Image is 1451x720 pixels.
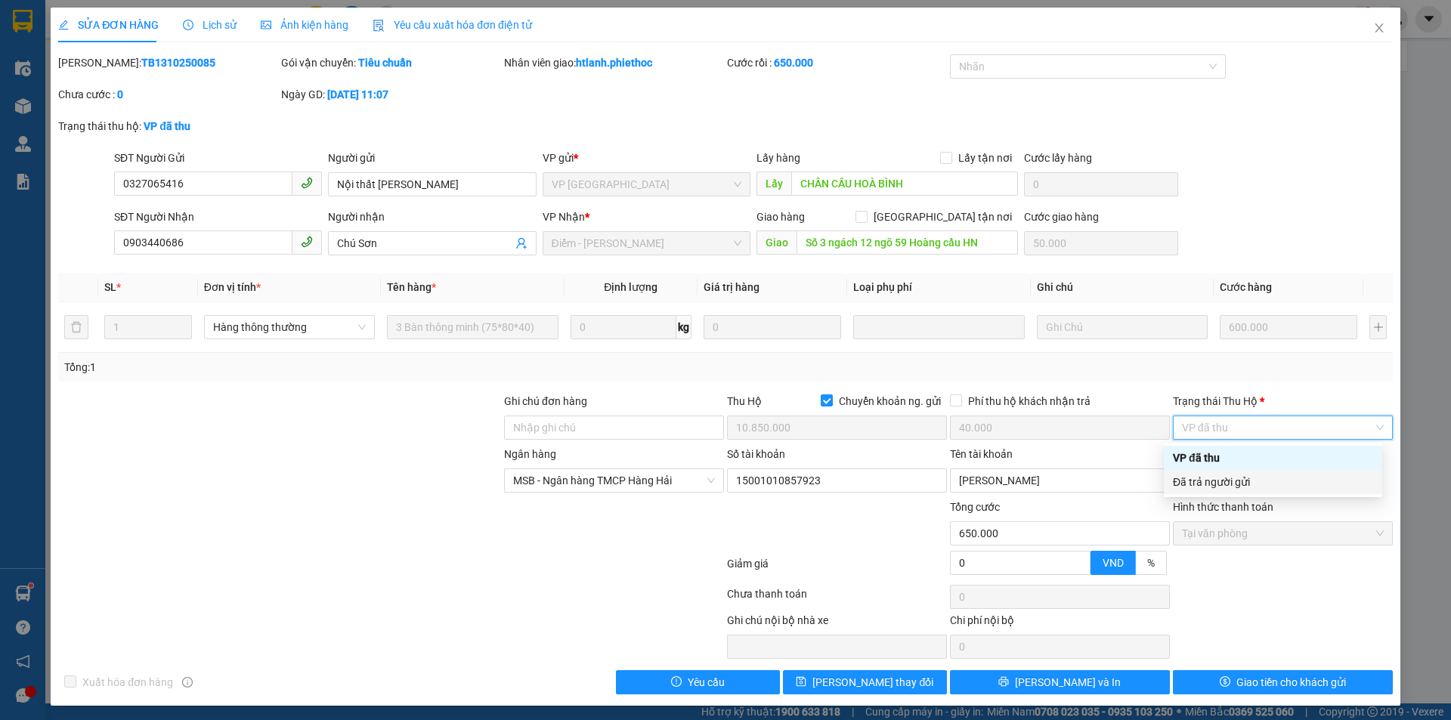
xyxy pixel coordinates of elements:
span: save [796,676,806,688]
span: Tại văn phòng [1182,522,1384,545]
span: MSB - Ngân hàng TMCP Hàng Hải [513,469,715,492]
span: Lấy tận nơi [952,150,1018,166]
span: Giao tiền cho khách gửi [1236,674,1346,691]
span: Lịch sử [183,19,237,31]
div: VP đã thu [1173,450,1373,466]
span: user-add [515,237,527,249]
span: Lấy [756,172,791,196]
span: Cước hàng [1220,281,1272,293]
label: Ngân hàng [504,448,556,460]
div: [PERSON_NAME]: [58,54,278,71]
label: Cước giao hàng [1024,211,1099,223]
input: Dọc đường [797,230,1018,255]
span: Lấy hàng [756,152,800,164]
b: [DATE] 11:07 [327,88,388,100]
span: Yêu cầu [688,674,725,691]
span: phone [301,236,313,248]
input: Dọc đường [791,172,1018,196]
label: Tên tài khoản [950,448,1013,460]
span: close [1373,22,1385,34]
span: phone [301,177,313,189]
span: VP Thái Bình [552,173,741,196]
span: VP đã thu [1182,416,1384,439]
input: Ghi Chú [1037,315,1208,339]
input: Cước lấy hàng [1024,172,1178,196]
span: Xuất hóa đơn hàng [76,674,179,691]
span: Tổng cước [950,501,1000,513]
div: VP đã thu [1164,446,1382,470]
span: Ảnh kiện hàng [261,19,348,31]
span: Định lượng [604,281,657,293]
label: Hình thức thanh toán [1173,501,1273,513]
button: plus [1369,315,1386,339]
span: dollar [1220,676,1230,688]
div: VP gửi [543,150,750,166]
label: Ghi chú đơn hàng [504,395,587,407]
b: 650.000 [774,57,813,69]
span: Điểm - Bùi Huy Bích [552,232,741,255]
span: Thu Hộ [727,395,762,407]
input: Tên tài khoản [950,468,1170,493]
div: Ngày GD: [281,86,501,103]
div: Đã trả người gửi [1173,474,1373,490]
span: SỬA ĐƠN HÀNG [58,19,159,31]
div: Chi phí nội bộ [950,612,1170,635]
span: printer [998,676,1009,688]
span: % [1147,557,1155,569]
span: Giá trị hàng [704,281,760,293]
button: printer[PERSON_NAME] và In [950,670,1170,694]
th: Ghi chú [1031,273,1214,302]
span: Giao hàng [756,211,805,223]
b: Tiêu chuẩn [358,57,412,69]
span: [GEOGRAPHIC_DATA] tận nơi [868,209,1018,225]
input: Cước giao hàng [1024,231,1178,255]
img: icon [373,20,385,32]
div: Giảm giá [725,555,948,582]
span: VND [1103,557,1124,569]
span: [PERSON_NAME] và In [1015,674,1121,691]
div: Nhân viên giao: [504,54,724,71]
div: Tổng: 1 [64,359,560,375]
span: SL [104,281,116,293]
div: Người gửi [328,150,536,166]
button: exclamation-circleYêu cầu [616,670,780,694]
b: htlanh.phiethoc [576,57,652,69]
button: Close [1358,8,1400,50]
span: [PERSON_NAME] thay đổi [812,674,933,691]
span: picture [261,20,271,30]
label: Số tài khoản [727,448,785,460]
button: delete [64,315,88,339]
span: Tên hàng [387,281,436,293]
div: Gói vận chuyển: [281,54,501,71]
input: 0 [704,315,841,339]
input: VD: Bàn, Ghế [387,315,558,339]
div: Người nhận [328,209,536,225]
b: TB1310250085 [141,57,215,69]
input: Ghi chú đơn hàng [504,416,724,440]
span: edit [58,20,69,30]
button: dollarGiao tiền cho khách gửi [1173,670,1393,694]
label: Cước lấy hàng [1024,152,1092,164]
button: save[PERSON_NAME] thay đổi [783,670,947,694]
input: Số tài khoản [727,468,947,493]
span: info-circle [182,677,193,688]
th: Loại phụ phí [847,273,1030,302]
div: SĐT Người Nhận [114,209,322,225]
span: Chuyển khoản ng. gửi [833,393,947,409]
span: VP Nhận [543,211,585,223]
span: Yêu cầu xuất hóa đơn điện tử [373,19,532,31]
span: Đơn vị tính [204,281,261,293]
div: Trạng thái Thu Hộ [1173,393,1393,409]
span: clock-circle [183,20,193,30]
span: kg [676,315,691,339]
div: Trạng thái thu hộ: [58,118,334,134]
span: Phí thu hộ khách nhận trả [962,393,1097,409]
b: 0 [117,88,123,100]
div: Ghi chú nội bộ nhà xe [727,612,947,635]
span: Hàng thông thường [213,316,366,338]
div: Chưa thanh toán [725,586,948,612]
div: Chưa cước : [58,86,278,103]
input: 0 [1220,315,1357,339]
span: Giao [756,230,797,255]
b: VP đã thu [144,120,190,132]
